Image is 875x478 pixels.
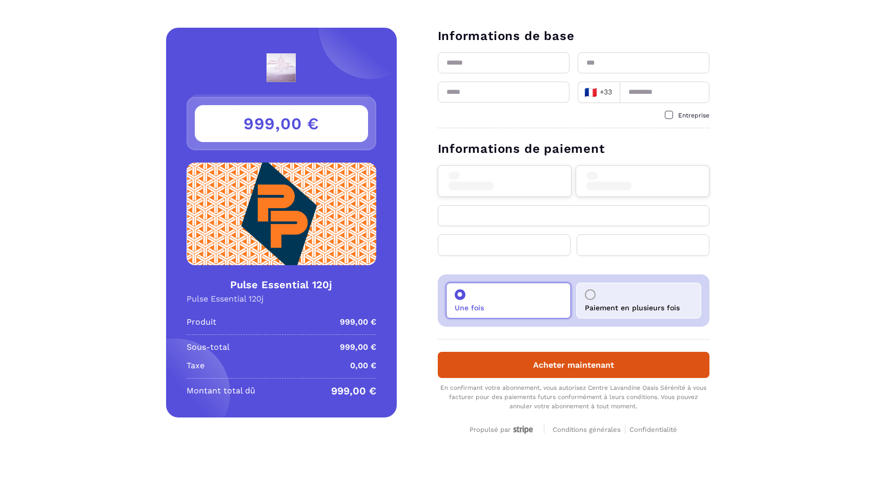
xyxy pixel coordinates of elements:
[585,304,680,312] p: Paiement en plusieurs fois
[340,316,376,328] p: 999,00 €
[470,424,536,434] a: Propulsé par
[331,385,376,397] p: 999,00 €
[553,424,625,434] a: Conditions générales
[584,85,597,99] span: 🇫🇷
[578,82,620,103] div: Search for option
[455,304,484,312] p: Une fois
[438,28,709,44] h3: Informations de base
[187,277,376,292] h4: Pulse Essential 120j
[350,360,376,372] p: 0,00 €
[629,426,677,433] span: Confidentialité
[340,341,376,353] p: 999,00 €
[438,352,709,378] button: Acheter maintenant
[438,141,709,157] h3: Informations de paiement
[239,53,323,82] img: logo
[584,85,613,99] span: +33
[615,85,616,100] input: Search for option
[438,383,709,411] div: En confirmant votre abonnement, vous autorisez Centre Lavandine Oasis Sérénité à vous facturer po...
[678,112,709,119] span: Entreprise
[553,426,621,433] span: Conditions générales
[470,426,536,434] div: Propulsé par
[187,163,376,265] img: Product Image
[187,294,376,304] div: Pulse Essential 120j
[195,105,368,142] h3: 999,00 €
[629,424,677,434] a: Confidentialité
[187,316,216,328] p: Produit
